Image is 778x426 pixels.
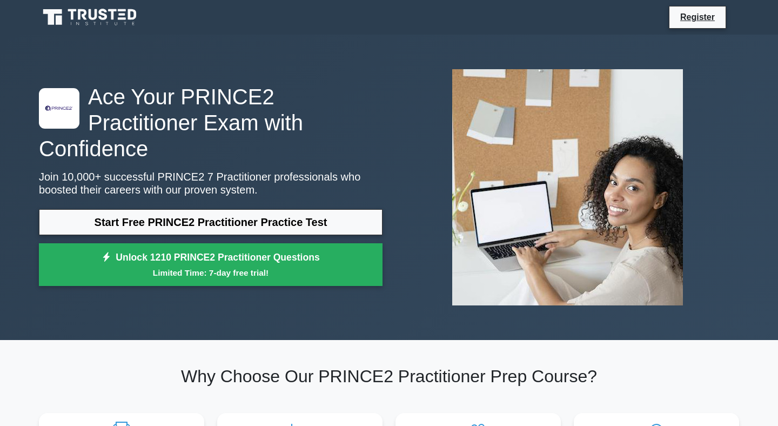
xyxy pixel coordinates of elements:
[39,243,383,287] a: Unlock 1210 PRINCE2 Practitioner QuestionsLimited Time: 7-day free trial!
[39,209,383,235] a: Start Free PRINCE2 Practitioner Practice Test
[39,366,739,387] h2: Why Choose Our PRINCE2 Practitioner Prep Course?
[52,267,369,279] small: Limited Time: 7-day free trial!
[39,170,383,196] p: Join 10,000+ successful PRINCE2 7 Practitioner professionals who boosted their careers with our p...
[39,84,383,162] h1: Ace Your PRINCE2 Practitioner Exam with Confidence
[674,10,721,24] a: Register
